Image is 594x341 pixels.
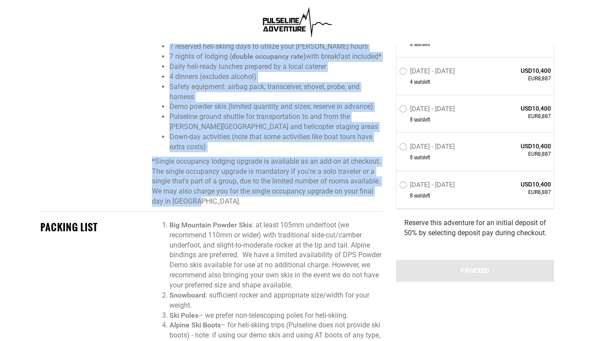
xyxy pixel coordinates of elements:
[488,113,551,120] span: EUR8,887
[169,291,205,299] strong: Snowboard
[399,143,457,153] label: [DATE] - [DATE]
[488,179,551,188] span: USD10,400
[169,52,382,62] li: 7 nights of lodging ( with breakfast included*
[169,132,382,152] li: Down-day activities (note that some activities like boat tours have extra costs)
[396,208,554,247] div: Reserve this adventure for an initial deposit of 50% by selecting deposit pay during checkout.
[410,191,413,198] span: 8
[422,153,424,161] span: s
[488,188,551,196] span: EUR8,887
[399,180,457,191] label: [DATE] - [DATE]
[410,153,413,161] span: 8
[259,4,335,39] img: 1638909355.png
[399,105,457,115] label: [DATE] - [DATE]
[169,102,382,112] li: Demo powder skis (limited quantity and sizes; reserve in advance)
[488,66,551,75] span: USD10,400
[414,191,430,198] span: seat left
[422,191,424,198] span: s
[169,291,382,311] li: : sufficient rocker and appropriate size/width for your weight.
[488,142,551,151] span: USD10,400
[152,157,382,207] p: *Single occupancy lodging upgrade is available as an add-on at checkout. The single occupancy upg...
[169,42,382,52] li: 7 reserved heli-skiing days to utilize your [PERSON_NAME] hours
[414,78,430,85] span: seat left
[169,221,252,229] strong: Big Mountain Powder Skis
[232,52,306,61] strong: double occupancy rate)
[488,104,551,113] span: USD10,400
[169,62,382,72] li: Daily heli-ready lunches prepared by a local caterer
[169,311,382,321] li: – we prefer non-telescoping poles for heli-skiing.
[169,112,382,132] li: Pulseline ground shuttle for transportation to and from the [PERSON_NAME][GEOGRAPHIC_DATA] and he...
[169,311,198,319] strong: Ski Poles
[422,115,424,123] span: s
[414,153,430,161] span: seat left
[169,72,382,82] li: 4 dinners (excludes alcohol)
[169,82,382,102] li: Safety equipment: airbag pack, transceiver, shovel, probe, and harness
[40,220,146,234] div: PACKING LIST
[399,67,457,78] label: [DATE] - [DATE]
[422,78,424,85] span: s
[488,75,551,83] span: EUR8,887
[488,151,551,158] span: EUR8,887
[169,220,382,291] li: : at least 105mm underfoot (we recommend 110mm or wider) with traditional side-cut/camber underfo...
[169,321,221,329] strong: Alpine Ski Boots
[414,115,430,123] span: seat left
[410,115,413,123] span: 8
[410,78,413,85] span: 4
